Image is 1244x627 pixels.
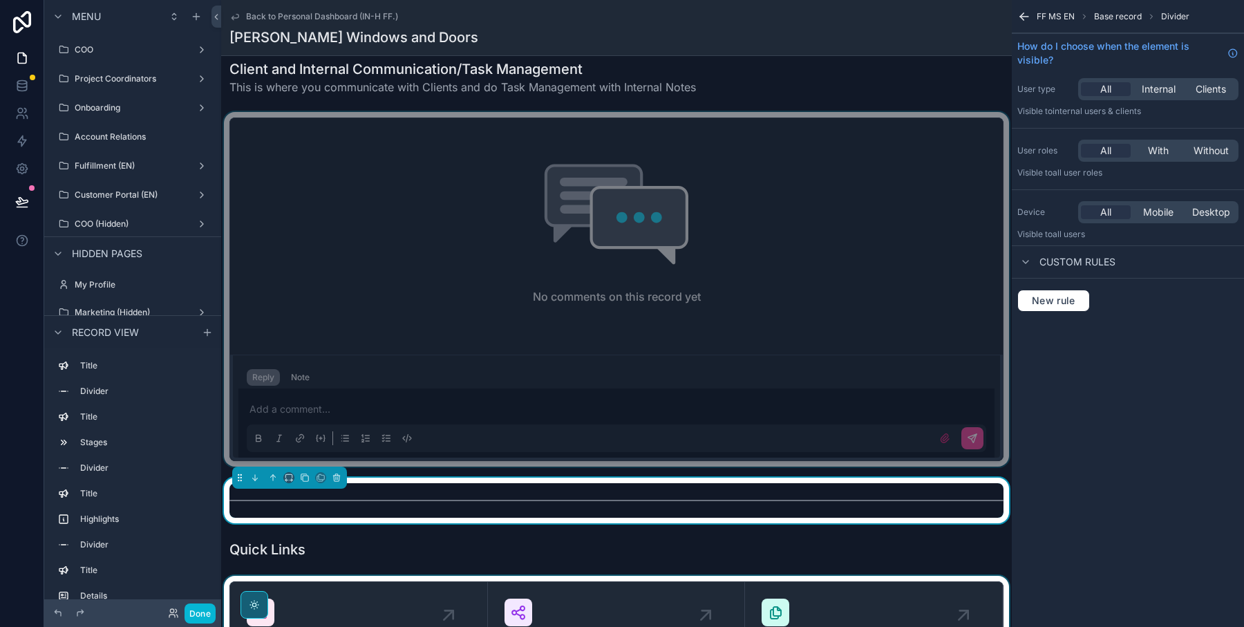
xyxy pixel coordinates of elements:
label: Title [80,488,207,499]
a: My Profile [53,274,213,296]
span: Internal users & clients [1053,106,1141,116]
p: Visible to [1017,167,1238,178]
label: Device [1017,207,1073,218]
label: Title [80,411,207,422]
span: Base record [1094,11,1142,22]
label: Account Relations [75,131,210,142]
a: How do I choose when the element is visible? [1017,39,1238,67]
span: Custom rules [1039,255,1115,269]
a: COO (Hidden) [53,213,213,235]
a: Project Coordinators [53,68,213,90]
p: Visible to [1017,106,1238,117]
label: Divider [80,462,207,474]
h1: [PERSON_NAME] Windows and Doors [229,28,478,47]
label: Stages [80,437,207,448]
span: New rule [1026,294,1081,307]
label: Details [80,590,207,601]
span: All [1100,82,1111,96]
a: Marketing (Hidden) [53,301,213,324]
span: Record view [72,326,139,339]
label: Customer Portal (EN) [75,189,191,200]
label: Highlights [80,514,207,525]
span: Menu [72,10,101,24]
div: scrollable content [44,348,221,599]
a: Onboarding [53,97,213,119]
a: Customer Portal (EN) [53,184,213,206]
button: Done [185,603,216,624]
span: FF MS EN [1037,11,1075,22]
span: Back to Personal Dashboard (IN-H FF.) [246,11,398,22]
span: Internal [1142,82,1176,96]
label: Project Coordinators [75,73,191,84]
a: COO [53,39,213,61]
label: My Profile [75,279,210,290]
span: All user roles [1053,167,1102,178]
span: With [1148,144,1169,158]
span: All [1100,205,1111,219]
span: How do I choose when the element is visible? [1017,39,1222,67]
label: User type [1017,84,1073,95]
p: Visible to [1017,229,1238,240]
span: Clients [1196,82,1226,96]
label: Marketing (Hidden) [75,307,191,318]
label: COO (Hidden) [75,218,191,230]
a: Back to Personal Dashboard (IN-H FF.) [229,11,398,22]
span: Mobile [1143,205,1174,219]
label: COO [75,44,191,55]
button: New rule [1017,290,1090,312]
a: Account Relations [53,126,213,148]
a: Fulfillment (EN) [53,155,213,177]
label: Fulfillment (EN) [75,160,191,171]
span: Divider [1161,11,1189,22]
span: Desktop [1192,205,1230,219]
label: Title [80,565,207,576]
label: User roles [1017,145,1073,156]
span: Hidden pages [72,247,142,261]
label: Divider [80,386,207,397]
span: all users [1053,229,1085,239]
label: Divider [80,539,207,550]
span: Without [1194,144,1229,158]
label: Title [80,360,207,371]
label: Onboarding [75,102,191,113]
span: All [1100,144,1111,158]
